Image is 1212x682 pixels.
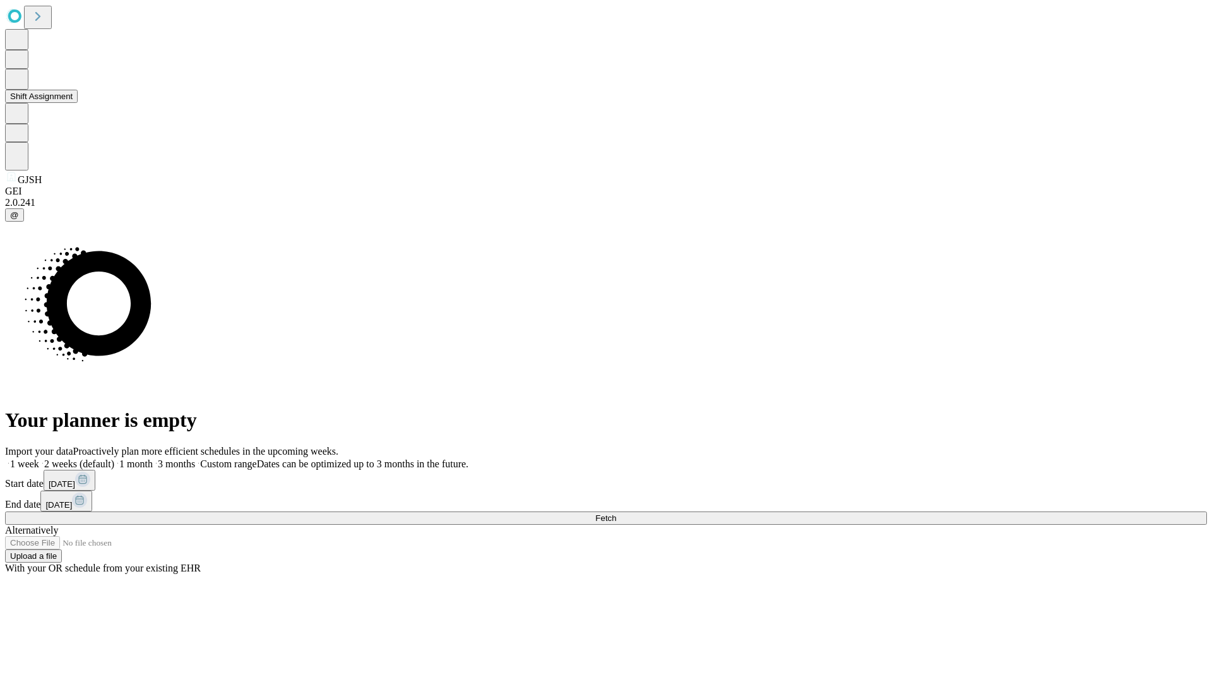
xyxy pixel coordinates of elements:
[10,458,39,469] span: 1 week
[595,513,616,523] span: Fetch
[5,409,1207,432] h1: Your planner is empty
[44,458,114,469] span: 2 weeks (default)
[5,491,1207,512] div: End date
[5,470,1207,491] div: Start date
[257,458,468,469] span: Dates can be optimized up to 3 months in the future.
[18,174,42,185] span: GJSH
[5,90,78,103] button: Shift Assignment
[119,458,153,469] span: 1 month
[5,208,24,222] button: @
[49,479,75,489] span: [DATE]
[5,446,73,457] span: Import your data
[5,563,201,573] span: With your OR schedule from your existing EHR
[5,549,62,563] button: Upload a file
[73,446,338,457] span: Proactively plan more efficient schedules in the upcoming weeks.
[5,197,1207,208] div: 2.0.241
[5,525,58,535] span: Alternatively
[40,491,92,512] button: [DATE]
[158,458,195,469] span: 3 months
[45,500,72,510] span: [DATE]
[44,470,95,491] button: [DATE]
[5,512,1207,525] button: Fetch
[200,458,256,469] span: Custom range
[10,210,19,220] span: @
[5,186,1207,197] div: GEI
